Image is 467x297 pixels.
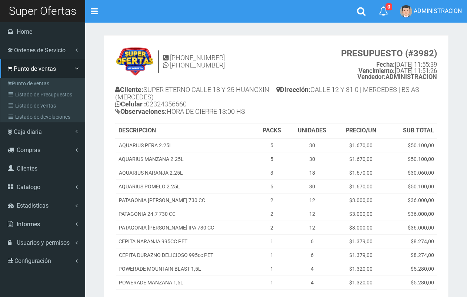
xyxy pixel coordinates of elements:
strong: PRESUPUESTO (#3982) [341,48,437,59]
span: Estadisticas [17,202,49,209]
td: PATAGONIA [PERSON_NAME] 730 CC [116,193,255,207]
td: $3.000,00 [336,193,386,207]
span: Caja diaria [14,128,42,135]
td: 12 [288,193,336,207]
td: $3.000,00 [336,221,386,234]
td: 30 [288,138,336,152]
a: Listado de Presupuestos [2,89,85,100]
td: $3.000,00 [336,207,386,221]
span: 0 [386,3,392,10]
td: $1.379,00 [336,234,386,248]
span: Home [17,28,32,35]
td: 5 [255,138,288,152]
td: $50.100,00 [386,152,437,166]
td: CEPITA DURAZNO DELICIOSO 995cc PET [116,248,255,262]
small: [DATE] 11:55:39 [DATE] 11:51:26 [341,49,437,80]
span: ADMINISTRACION [414,7,462,14]
td: $1.320,00 [336,275,386,289]
span: Punto de ventas [14,65,56,72]
td: CEPITA NARANJA 995CC PET [116,234,255,248]
img: User Image [400,5,412,17]
td: $30.060,00 [386,166,437,179]
td: $1.320,00 [336,262,386,275]
span: Informes [17,221,40,228]
td: 4 [288,262,336,275]
span: Clientes [17,165,37,172]
span: Compras [17,146,40,154]
td: POWERADE MOUNTAIN BLAST 1,5L [116,262,255,275]
td: AQUARIUS POMELO 2.25L [116,179,255,193]
td: 6 [288,234,336,248]
h4: SUPER ETERNO CALLE 18 Y 25 HUANGXIN (MERCEDES) 02324356660 HORA DE CIERRE 13:00 HS [115,84,276,119]
span: Usuarios y permisos [17,239,70,246]
td: $8.274,00 [386,248,437,262]
a: Punto de ventas [2,78,85,89]
td: 30 [288,179,336,193]
h4: [PHONE_NUMBER] [PHONE_NUMBER] [163,54,225,69]
td: 1 [255,262,288,275]
strong: Vencimiento: [358,67,395,75]
th: PACKS [255,123,288,138]
td: $1.670,00 [336,166,386,179]
td: $1.670,00 [336,138,386,152]
a: Listado de devoluciones [2,111,85,122]
b: Cliente: [115,86,143,93]
td: 2 [255,221,288,234]
td: 1 [255,275,288,289]
td: 2 [255,193,288,207]
td: 1 [255,234,288,248]
th: UNIDADES [288,123,336,138]
td: PATAGONIA [PERSON_NAME] IPA 730 CC [116,221,255,234]
td: 4 [288,275,336,289]
td: $50.100,00 [386,138,437,152]
td: 6 [288,248,336,262]
td: AQUARIUS PERA 2.25L [116,138,255,152]
td: $50.100,00 [386,179,437,193]
th: DESCRIPCION [116,123,255,138]
td: 5 [255,179,288,193]
a: Listado de ventas [2,100,85,111]
span: Ordenes de Servicio [14,47,66,54]
span: Configuración [14,257,51,264]
h4: CALLE 12 Y 31 0 | MERCEDES | BS AS [276,84,437,97]
td: 2 [255,207,288,221]
td: 12 [288,221,336,234]
td: $5.280,00 [386,262,437,275]
b: Celular : [115,100,146,108]
td: $36.000,00 [386,221,437,234]
td: $1.379,00 [336,248,386,262]
td: PATAGONIA 24.7 730 CC [116,207,255,221]
img: 9k= [115,47,154,76]
th: PRECIO/UN [336,123,386,138]
td: 1 [255,248,288,262]
td: $36.000,00 [386,193,437,207]
b: Dirección: [276,86,310,93]
b: Observaciones: [115,108,167,115]
td: $1.670,00 [336,179,386,193]
td: POWERADE MANZANA 1,5L [116,275,255,289]
strong: Fecha: [376,61,395,68]
td: $36.000,00 [386,207,437,221]
td: 12 [288,207,336,221]
td: AQUARIUS NARANJA 2.25L [116,166,255,179]
b: ADMINISTRACION [357,73,437,80]
strong: Vendedor: [357,73,386,80]
th: SUB TOTAL [386,123,437,138]
td: $1.670,00 [336,152,386,166]
td: 30 [288,152,336,166]
td: 5 [255,152,288,166]
td: 3 [255,166,288,179]
td: $8.274,00 [386,234,437,248]
td: 18 [288,166,336,179]
span: Super Ofertas [9,4,76,17]
td: AQUARIUS MANZANA 2.25L [116,152,255,166]
span: Catálogo [17,184,40,191]
td: $5.280,00 [386,275,437,289]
